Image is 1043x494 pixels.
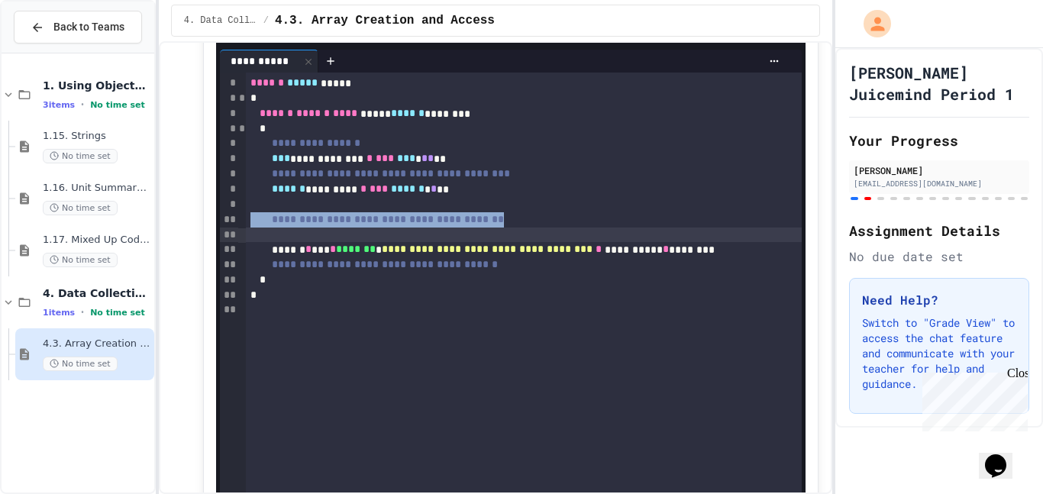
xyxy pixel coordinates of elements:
[263,15,269,27] span: /
[184,15,257,27] span: 4. Data Collections
[979,433,1028,479] iframe: chat widget
[849,62,1029,105] h1: [PERSON_NAME] Juicemind Period 1
[43,337,151,350] span: 4.3. Array Creation and Access
[43,130,151,143] span: 1.15. Strings
[14,11,142,44] button: Back to Teams
[6,6,105,97] div: Chat with us now!Close
[854,178,1025,189] div: [EMAIL_ADDRESS][DOMAIN_NAME]
[81,306,84,318] span: •
[90,308,145,318] span: No time set
[916,366,1028,431] iframe: chat widget
[849,220,1029,241] h2: Assignment Details
[81,98,84,111] span: •
[43,100,75,110] span: 3 items
[862,291,1016,309] h3: Need Help?
[43,286,151,300] span: 4. Data Collections
[90,100,145,110] span: No time set
[854,163,1025,177] div: [PERSON_NAME]
[43,201,118,215] span: No time set
[43,182,151,195] span: 1.16. Unit Summary 1a (1.1-1.6)
[862,315,1016,392] p: Switch to "Grade View" to access the chat feature and communicate with your teacher for help and ...
[849,130,1029,151] h2: Your Progress
[53,19,124,35] span: Back to Teams
[43,234,151,247] span: 1.17. Mixed Up Code Practice 1.1-1.6
[43,357,118,371] span: No time set
[849,247,1029,266] div: No due date set
[275,11,495,30] span: 4.3. Array Creation and Access
[43,149,118,163] span: No time set
[43,253,118,267] span: No time set
[43,79,151,92] span: 1. Using Objects and Methods
[43,308,75,318] span: 1 items
[848,6,895,41] div: My Account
